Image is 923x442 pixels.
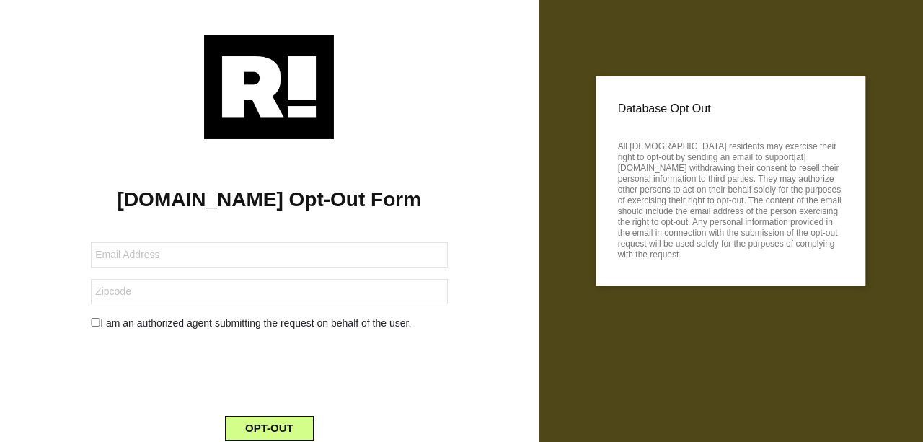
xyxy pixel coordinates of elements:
iframe: reCAPTCHA [159,342,379,399]
p: Database Opt Out [618,98,844,120]
input: Email Address [91,242,447,268]
img: Retention.com [204,35,334,139]
h1: [DOMAIN_NAME] Opt-Out Form [22,187,517,212]
p: All [DEMOGRAPHIC_DATA] residents may exercise their right to opt-out by sending an email to suppo... [618,137,844,260]
div: I am an authorized agent submitting the request on behalf of the user. [80,316,458,331]
button: OPT-OUT [225,416,314,441]
input: Zipcode [91,279,447,304]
